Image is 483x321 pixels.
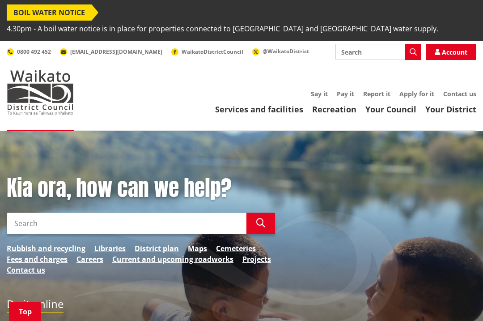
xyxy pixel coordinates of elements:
span: 0800 492 452 [17,48,51,56]
a: Libraries [94,243,126,254]
a: Current and upcoming roadworks [112,254,233,265]
h1: Kia ora, how can we help? [7,175,275,201]
a: Report it [363,90,390,98]
span: WaikatoDistrictCouncil [182,48,243,56]
span: [EMAIL_ADDRESS][DOMAIN_NAME] [70,48,162,56]
a: Top [9,302,41,321]
span: 4.30pm - A boil water notice is in place for properties connected to [GEOGRAPHIC_DATA] and [GEOGR... [7,21,438,37]
a: [EMAIL_ADDRESS][DOMAIN_NAME] [60,48,162,56]
a: Maps [188,243,207,254]
a: Your District [425,104,476,115]
input: Search input [7,213,246,234]
h2: Do it online [7,298,64,313]
a: District plan [135,243,179,254]
span: @WaikatoDistrict [263,47,309,55]
a: Rubbish and recycling [7,243,85,254]
a: Say it [311,90,328,98]
a: @WaikatoDistrict [252,47,309,55]
a: Recreation [312,104,356,115]
a: Your Council [365,104,416,115]
img: Waikato District Council - Te Kaunihera aa Takiwaa o Waikato [7,70,74,115]
a: Contact us [443,90,476,98]
input: Search input [335,44,421,60]
span: BOIL WATER NOTICE [7,4,92,21]
a: Apply for it [399,90,434,98]
a: Careers [76,254,103,265]
a: Account [426,44,476,60]
a: 0800 492 452 [7,48,51,56]
a: Fees and charges [7,254,68,265]
a: Contact us [7,265,45,275]
a: WaikatoDistrictCouncil [171,48,243,56]
a: Cemeteries [216,243,256,254]
a: Pay it [337,90,354,98]
a: Projects [242,254,271,265]
a: Services and facilities [215,104,303,115]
